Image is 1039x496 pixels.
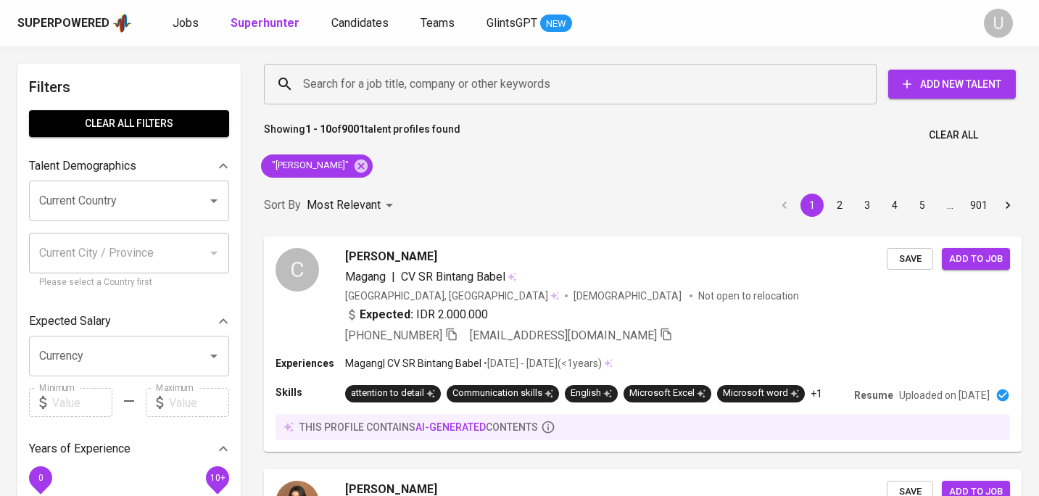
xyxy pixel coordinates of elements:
[629,387,705,400] div: Microsoft Excel
[421,15,458,33] a: Teams
[574,289,684,303] span: [DEMOGRAPHIC_DATA]
[452,387,553,400] div: Communication skills
[204,346,224,366] button: Open
[345,328,442,342] span: [PHONE_NUMBER]
[345,356,481,371] p: Magang | CV SR Bintang Babel
[481,356,602,371] p: • [DATE] - [DATE] ( <1 years )
[487,16,537,30] span: GlintsGPT
[883,194,906,217] button: Go to page 4
[421,16,455,30] span: Teams
[811,387,822,401] p: +1
[264,236,1022,452] a: C[PERSON_NAME]Magang|CV SR Bintang Babel[GEOGRAPHIC_DATA], [GEOGRAPHIC_DATA][DEMOGRAPHIC_DATA] No...
[938,198,961,212] div: …
[698,289,799,303] p: Not open to relocation
[204,191,224,211] button: Open
[29,307,229,336] div: Expected Salary
[29,152,229,181] div: Talent Demographics
[299,420,538,434] p: this profile contains contents
[888,70,1016,99] button: Add New Talent
[929,126,978,144] span: Clear All
[360,306,413,323] b: Expected:
[29,440,131,458] p: Years of Experience
[173,16,199,30] span: Jobs
[894,251,926,268] span: Save
[307,197,381,214] p: Most Relevant
[540,17,572,31] span: NEW
[29,75,229,99] h6: Filters
[345,248,437,265] span: [PERSON_NAME]
[169,388,229,417] input: Value
[112,12,132,34] img: app logo
[771,194,1022,217] nav: pagination navigation
[966,194,992,217] button: Go to page 901
[231,16,299,30] b: Superhunter
[276,385,345,400] p: Skills
[470,328,657,342] span: [EMAIL_ADDRESS][DOMAIN_NAME]
[942,248,1010,270] button: Add to job
[571,387,612,400] div: English
[345,270,386,284] span: Magang
[723,387,799,400] div: Microsoft word
[854,388,893,402] p: Resume
[345,289,559,303] div: [GEOGRAPHIC_DATA], [GEOGRAPHIC_DATA]
[996,194,1019,217] button: Go to next page
[210,473,225,483] span: 10+
[351,387,435,400] div: attention to detail
[305,123,331,135] b: 1 - 10
[38,473,43,483] span: 0
[17,12,132,34] a: Superpoweredapp logo
[887,248,933,270] button: Save
[276,248,319,292] div: C
[392,268,395,286] span: |
[29,313,111,330] p: Expected Salary
[331,15,392,33] a: Candidates
[899,388,990,402] p: Uploaded on [DATE]
[900,75,1004,94] span: Add New Talent
[261,154,373,178] div: "[PERSON_NAME]"
[487,15,572,33] a: GlintsGPT NEW
[39,276,219,290] p: Please select a Country first
[264,197,301,214] p: Sort By
[276,356,345,371] p: Experiences
[415,421,486,433] span: AI-generated
[29,157,136,175] p: Talent Demographics
[307,192,398,219] div: Most Relevant
[401,270,505,284] span: CV SR Bintang Babel
[345,306,488,323] div: IDR 2.000.000
[17,15,109,32] div: Superpowered
[949,251,1003,268] span: Add to job
[984,9,1013,38] div: U
[41,115,218,133] span: Clear All filters
[173,15,202,33] a: Jobs
[800,194,824,217] button: page 1
[231,15,302,33] a: Superhunter
[856,194,879,217] button: Go to page 3
[331,16,389,30] span: Candidates
[923,122,984,149] button: Clear All
[52,388,112,417] input: Value
[828,194,851,217] button: Go to page 2
[264,122,460,149] p: Showing of talent profiles found
[341,123,365,135] b: 9001
[261,159,357,173] span: "[PERSON_NAME]"
[29,434,229,463] div: Years of Experience
[29,110,229,137] button: Clear All filters
[911,194,934,217] button: Go to page 5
